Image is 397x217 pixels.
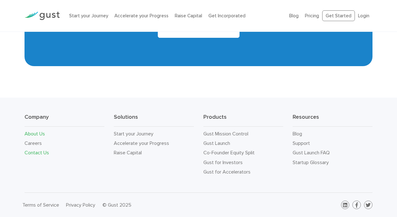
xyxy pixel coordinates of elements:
a: Gust Launch [203,140,230,146]
a: Careers [25,140,42,146]
div: © Gust 2025 [102,201,194,209]
a: Blog [293,131,302,137]
a: Start your Journey [69,13,108,19]
a: Startup Glossary [293,159,329,165]
a: Raise Capital [175,13,202,19]
h3: Resources [293,113,372,127]
a: Terms of Service [22,202,59,208]
a: Get Incorporated [208,13,245,19]
a: Login [358,13,369,19]
a: Pricing [305,13,319,19]
a: Blog [289,13,299,19]
a: Support [293,140,310,146]
a: Gust Launch FAQ [293,150,330,156]
a: Start your Journey [114,131,153,137]
a: Gust for Investors [203,159,243,165]
a: Get Started [322,10,355,21]
a: Gust Mission Control [203,131,248,137]
h3: Solutions [114,113,194,127]
img: Gust Logo [25,12,60,20]
a: Co-Founder Equity Split [203,150,255,156]
a: Privacy Policy [66,202,95,208]
a: Accelerate your Progress [114,13,168,19]
a: Accelerate your Progress [114,140,169,146]
a: Contact Us [25,150,49,156]
h3: Company [25,113,104,127]
h3: Products [203,113,283,127]
a: Raise Capital [114,150,142,156]
a: About Us [25,131,45,137]
a: Gust for Accelerators [203,169,251,175]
